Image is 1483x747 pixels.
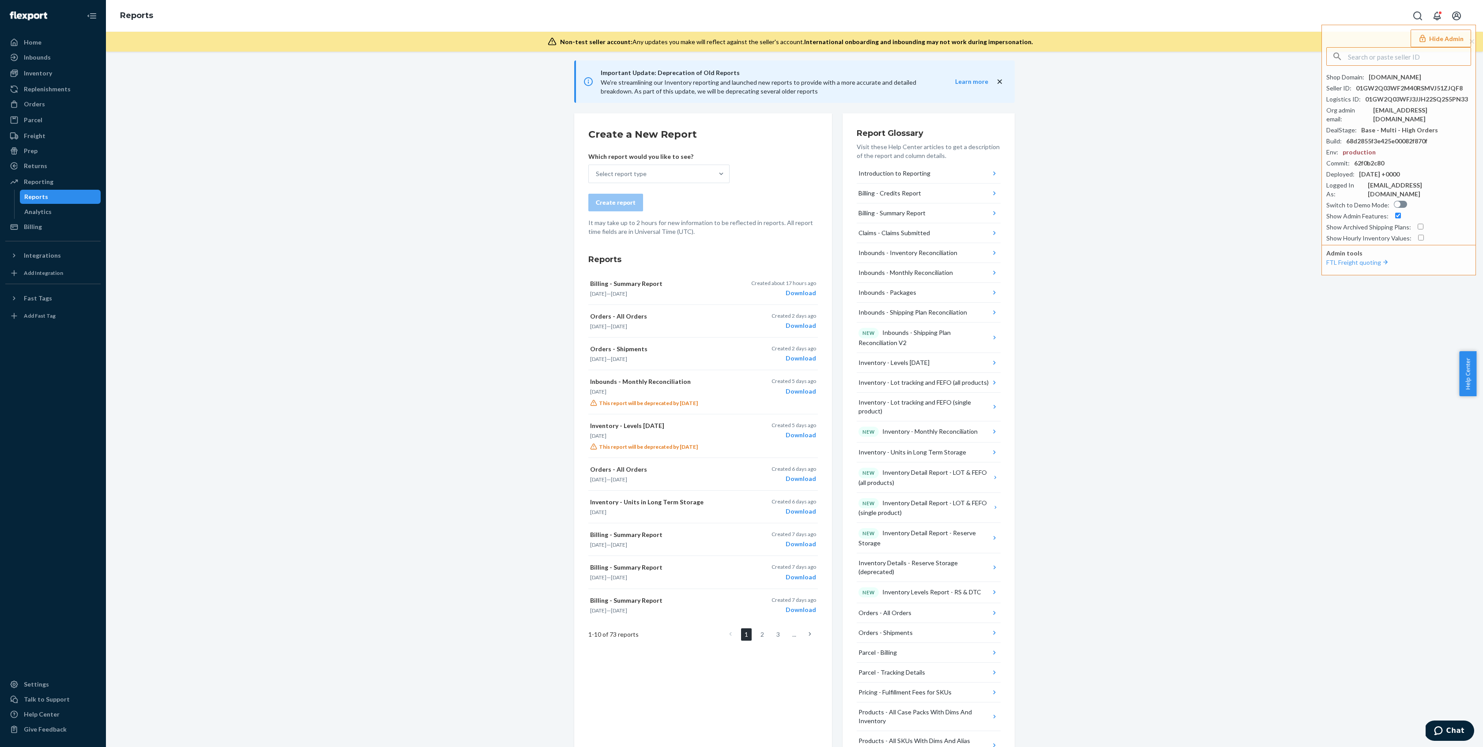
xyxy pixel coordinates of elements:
[5,66,101,80] a: Inventory
[5,266,101,280] a: Add Integration
[858,708,990,725] div: Products - All Case Packs With Dims And Inventory
[857,143,1001,160] p: Visit these Help Center articles to get a description of the report and column details.
[1348,48,1471,65] input: Search or paste seller ID
[5,291,101,305] button: Fast Tags
[24,116,42,124] div: Parcel
[1346,137,1427,146] div: 68d2855f3e425e00082f870f
[24,177,53,186] div: Reporting
[937,77,988,86] button: Learn more
[772,345,816,352] p: Created 2 days ago
[588,254,818,265] h3: Reports
[24,38,41,47] div: Home
[857,683,1001,702] button: Pricing - Fulfillment Fees for SKUs
[1448,7,1465,25] button: Open account menu
[772,563,816,571] p: Created 7 days ago
[1326,106,1369,124] div: Org admin email :
[1459,351,1476,396] span: Help Center
[1365,95,1468,104] div: 01GW2Q03WFJ3JJH22SQ2S5PN33
[590,323,606,330] time: [DATE]
[858,288,916,297] div: Inbounds - Packages
[24,725,67,734] div: Give Feedback
[590,312,739,321] p: Orders - All Orders
[24,222,42,231] div: Billing
[858,668,925,677] div: Parcel - Tracking Details
[5,82,101,96] a: Replenishments
[857,303,1001,323] button: Inbounds - Shipping Plan Reconciliation
[751,289,816,297] div: Download
[560,38,1033,46] div: Any updates you make will reflect against the seller's account.
[24,69,52,78] div: Inventory
[590,465,739,474] p: Orders - All Orders
[862,500,875,507] p: NEW
[858,398,990,416] div: Inventory - Lot tracking and FEFO (single product)
[590,607,606,614] time: [DATE]
[858,559,990,576] div: Inventory Details - Reserve Storage (deprecated)
[858,189,921,198] div: Billing - Credits Report
[857,553,1001,582] button: Inventory Details - Reserve Storage (deprecated)
[772,354,816,363] div: Download
[596,169,647,178] div: Select report type
[5,159,101,173] a: Returns
[5,707,101,721] a: Help Center
[590,509,606,515] time: [DATE]
[858,248,957,257] div: Inbounds - Inventory Reconciliation
[590,476,739,483] p: —
[858,268,953,277] div: Inbounds - Monthly Reconciliation
[772,465,816,473] p: Created 6 days ago
[588,491,818,523] button: Inventory - Units in Long Term Storage[DATE]Created 6 days agoDownload
[1326,126,1357,135] div: DealStage :
[858,427,978,437] div: Inventory - Monthly Reconciliation
[590,574,606,581] time: [DATE]
[857,373,1001,393] button: Inventory - Lot tracking and FEFO (all products)
[773,628,783,641] a: Page 3
[1326,148,1338,157] div: Env :
[588,556,818,589] button: Billing - Summary Report[DATE]—[DATE]Created 7 days agoDownload
[1359,170,1400,179] div: [DATE] +0000
[741,628,752,641] a: Page 1 is your current page
[611,574,627,581] time: [DATE]
[20,205,101,219] a: Analytics
[858,628,913,637] div: Orders - Shipments
[590,498,739,507] p: Inventory - Units in Long Term Storage
[1326,137,1342,146] div: Build :
[5,113,101,127] a: Parcel
[858,209,926,218] div: Billing - Summary Report
[1361,126,1438,135] div: Base - Multi - High Orders
[757,628,768,641] a: Page 2
[772,474,816,483] div: Download
[24,251,61,260] div: Integrations
[772,540,816,548] div: Download
[862,428,875,435] p: NEW
[590,541,739,548] p: —
[772,605,816,614] div: Download
[590,279,739,288] p: Billing - Summary Report
[857,184,1001,203] button: Billing - Credits Report
[590,377,739,386] p: Inbounds - Monthly Reconciliation
[789,628,799,641] li: ...
[857,283,1001,303] button: Inbounds - Packages
[590,563,739,572] p: Billing - Summary Report
[5,677,101,691] a: Settings
[24,85,71,94] div: Replenishments
[5,248,101,263] button: Integrations
[1411,30,1471,47] button: Hide Admin
[857,128,1001,139] h3: Report Glossary
[772,530,816,538] p: Created 7 days ago
[1326,170,1355,179] div: Deployed :
[858,328,990,347] div: Inbounds - Shipping Plan Reconciliation V2
[5,175,101,189] a: Reporting
[858,308,967,317] div: Inbounds - Shipping Plan Reconciliation
[5,144,101,158] a: Prep
[590,356,606,362] time: [DATE]
[1326,234,1411,243] div: Show Hourly Inventory Values :
[772,312,816,319] p: Created 2 days ago
[857,203,1001,223] button: Billing - Summary Report
[857,663,1001,683] button: Parcel - Tracking Details
[857,223,1001,243] button: Claims - Claims Submitted
[24,161,47,170] div: Returns
[588,458,818,491] button: Orders - All Orders[DATE]—[DATE]Created 6 days agoDownload
[5,97,101,111] a: Orders
[772,498,816,505] p: Created 6 days ago
[772,573,816,582] div: Download
[751,279,816,287] p: Created about 17 hours ago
